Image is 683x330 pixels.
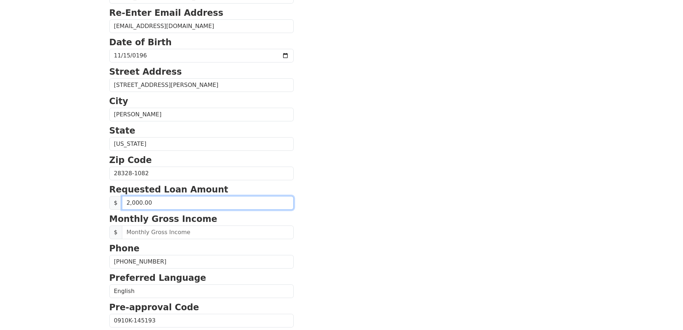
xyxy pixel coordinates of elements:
[109,78,294,92] input: Street Address
[109,19,294,33] input: Re-Enter Email Address
[109,185,228,195] strong: Requested Loan Amount
[109,8,223,18] strong: Re-Enter Email Address
[109,196,122,210] span: $
[109,243,140,254] strong: Phone
[122,226,294,239] input: Monthly Gross Income
[122,196,294,210] input: Requested Loan Amount
[109,96,128,106] strong: City
[109,213,294,226] p: Monthly Gross Income
[109,255,294,269] input: Phone
[109,126,136,136] strong: State
[109,67,182,77] strong: Street Address
[109,314,294,327] input: Pre-approval Code
[109,167,294,180] input: Zip Code
[109,155,152,165] strong: Zip Code
[109,273,206,283] strong: Preferred Language
[109,37,172,47] strong: Date of Birth
[109,302,199,312] strong: Pre-approval Code
[109,108,294,121] input: City
[109,226,122,239] span: $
